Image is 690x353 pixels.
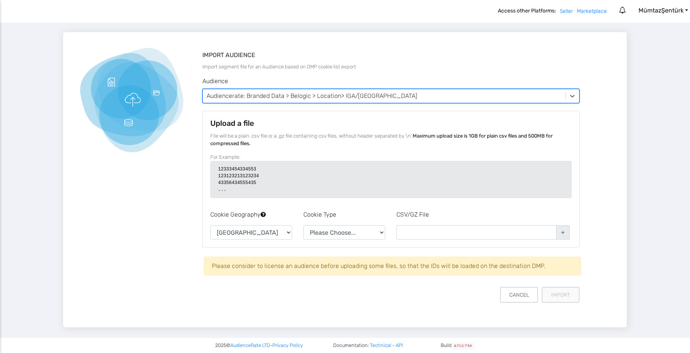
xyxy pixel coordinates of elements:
span: Mümtaz Şentürk [639,7,684,14]
a: AudienceRate LTD [230,342,270,349]
div: Please consider to license an audience before uploading some files, so that the IDs will be loade... [204,257,581,276]
p: CSV/GZ File [396,210,572,219]
iframe: JSD widget [686,349,690,353]
p: File will be a plain .csv file or a .gz file containing csv files, without header separated by \n'. [210,132,572,147]
code: 12333454334553 123123213123234 43356434555435 ... [218,167,259,192]
a: API [396,342,403,348]
p: For Example: [210,153,572,204]
label: Audience [202,77,228,86]
div: Audiencerate: Branded Data > Belogic > Location> IGA/[GEOGRAPHIC_DATA] [207,91,417,101]
a: Privacy Policy [272,342,303,349]
code: a7cc74e [451,342,474,349]
a: Technical [370,342,391,348]
p: Import segment file for an Audience based on DMP cookie list export [202,63,580,71]
p: Cookie Geography [210,210,292,219]
p: Cookie Type [303,210,385,219]
a: Seller [560,8,573,14]
b: Access other Platforms: [498,7,560,18]
span: Documentation: - [333,342,403,349]
button: Cancel [500,287,538,303]
span: Build [441,342,474,349]
button: Import [542,287,580,303]
h3: Import audience [202,51,580,59]
a: Marketplace [577,8,607,14]
h5: Upload a file [210,119,572,128]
